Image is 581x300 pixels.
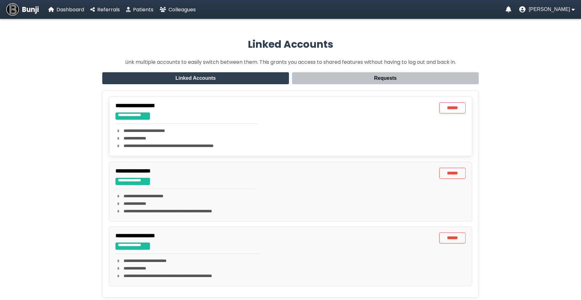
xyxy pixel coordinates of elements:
a: Bunji [6,3,39,16]
h2: Linked Accounts [102,37,479,52]
span: Colleagues [168,6,196,13]
a: Colleagues [160,6,196,14]
span: Patients [133,6,153,13]
p: Link multiple accounts to easily switch between them. This grants you access to shared features w... [102,58,479,66]
a: Patients [126,6,153,14]
button: Linked Accounts [102,72,289,84]
button: Requests [292,72,479,84]
a: Referrals [90,6,120,14]
button: User menu [519,6,575,13]
img: Bunji Dental Referral Management [6,3,19,16]
span: Bunji [22,4,39,15]
span: Referrals [97,6,120,13]
span: [PERSON_NAME] [529,7,570,12]
a: Dashboard [48,6,84,14]
a: Notifications [506,6,511,13]
span: Dashboard [56,6,84,13]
